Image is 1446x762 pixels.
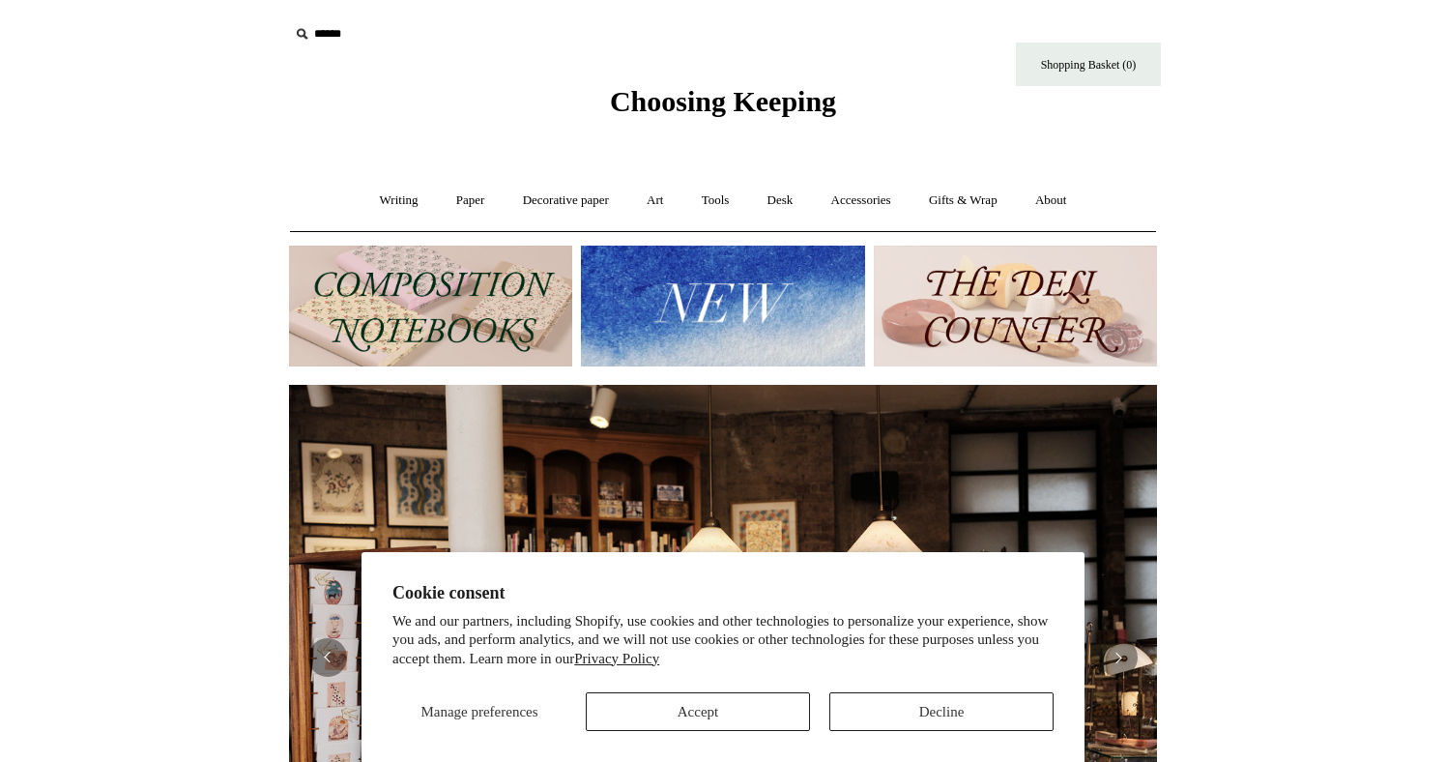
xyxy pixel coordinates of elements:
[750,175,811,226] a: Desk
[1016,43,1161,86] a: Shopping Basket (0)
[506,175,626,226] a: Decorative paper
[814,175,909,226] a: Accessories
[574,651,659,666] a: Privacy Policy
[392,612,1054,669] p: We and our partners, including Shopify, use cookies and other technologies to personalize your ex...
[610,101,836,114] a: Choosing Keeping
[392,583,1054,603] h2: Cookie consent
[392,692,566,731] button: Manage preferences
[610,85,836,117] span: Choosing Keeping
[581,246,864,366] img: New.jpg__PID:f73bdf93-380a-4a35-bcfe-7823039498e1
[308,638,347,677] button: Previous
[874,246,1157,366] img: The Deli Counter
[289,246,572,366] img: 202302 Composition ledgers.jpg__PID:69722ee6-fa44-49dd-a067-31375e5d54ec
[439,175,503,226] a: Paper
[586,692,810,731] button: Accept
[362,175,436,226] a: Writing
[1018,175,1084,226] a: About
[911,175,1015,226] a: Gifts & Wrap
[420,704,537,719] span: Manage preferences
[684,175,747,226] a: Tools
[629,175,680,226] a: Art
[829,692,1054,731] button: Decline
[1099,638,1138,677] button: Next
